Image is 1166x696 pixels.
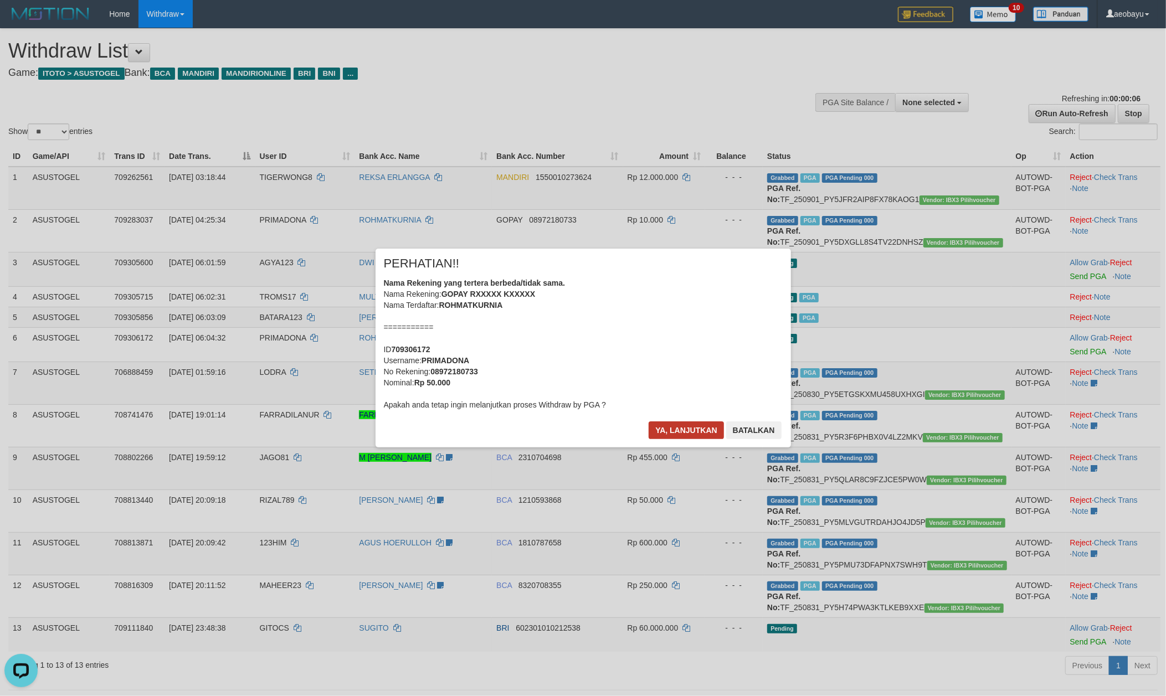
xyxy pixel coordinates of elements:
[4,4,38,38] button: Open LiveChat chat widget
[430,367,478,376] b: 08972180733
[414,378,450,387] b: Rp 50.000
[726,421,782,439] button: Batalkan
[384,258,460,269] span: PERHATIAN!!
[439,301,503,310] b: ROHMATKURNIA
[649,421,724,439] button: Ya, lanjutkan
[384,279,566,287] b: Nama Rekening yang tertera berbeda/tidak sama.
[384,277,783,410] div: Nama Rekening: Nama Terdaftar: =========== ID Username: No Rekening: Nominal: Apakah anda tetap i...
[422,356,469,365] b: PRIMADONA
[392,345,430,354] b: 709306172
[441,290,535,298] b: GOPAY RXXXXX KXXXXX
